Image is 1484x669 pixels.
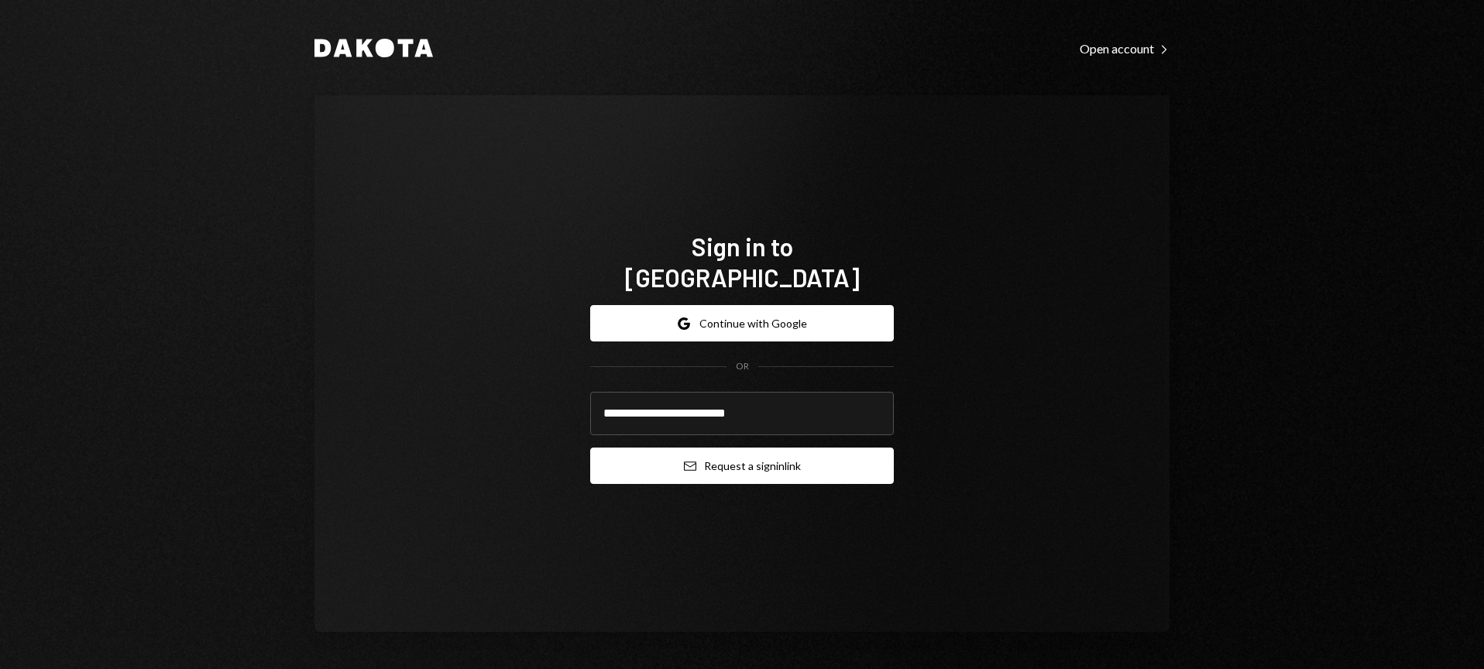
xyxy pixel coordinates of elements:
[1080,41,1170,57] div: Open account
[590,305,894,341] button: Continue with Google
[590,448,894,484] button: Request a signinlink
[590,231,894,293] h1: Sign in to [GEOGRAPHIC_DATA]
[736,360,749,373] div: OR
[1080,39,1170,57] a: Open account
